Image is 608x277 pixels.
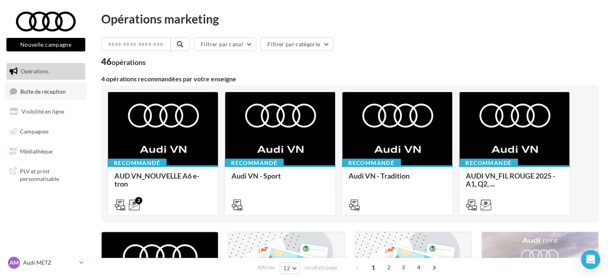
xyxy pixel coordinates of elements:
span: 3 [397,261,410,274]
span: Audi VN - Tradition [349,171,410,180]
span: AUD VN_NOUVELLE A6 e-tron [114,171,199,188]
div: 2 [135,197,142,204]
span: 1 [367,261,380,274]
div: Recommandé [108,159,167,167]
div: Recommandé [459,159,518,167]
div: 46 [101,57,146,66]
button: Filtrer par catégorie [261,37,333,51]
span: Audi VN - Sport [231,171,281,180]
div: Open Intercom Messenger [581,250,600,269]
span: AM [10,259,19,267]
a: Opérations [5,63,87,80]
span: PLV et print personnalisable [20,166,82,183]
button: Filtrer par canal [194,37,256,51]
div: Recommandé [342,159,401,167]
span: 12 [283,265,290,271]
a: Campagnes [5,123,87,140]
div: Opérations marketing [101,13,598,25]
button: 12 [280,263,300,274]
div: 4 opérations recommandées par votre enseigne [101,76,598,82]
span: Opérations [21,68,49,75]
a: Boîte de réception [5,83,87,100]
a: Visibilité en ligne [5,103,87,120]
span: 2 [382,261,395,274]
a: AM Audi METZ [6,255,85,270]
span: Campagnes [20,128,49,135]
a: Médiathèque [5,143,87,160]
span: résultats/page [304,264,337,271]
button: Nouvelle campagne [6,38,85,51]
div: opérations [112,59,146,66]
span: Médiathèque [20,147,53,154]
span: Boîte de réception [20,88,66,94]
span: AUDI VN_FIL ROUGE 2025 - A1, Q2, ... [466,171,555,188]
p: Audi METZ [23,259,76,267]
span: Afficher [257,264,275,271]
div: Recommandé [225,159,284,167]
a: PLV et print personnalisable [5,163,87,186]
span: Visibilité en ligne [22,108,64,115]
span: 4 [412,261,425,274]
